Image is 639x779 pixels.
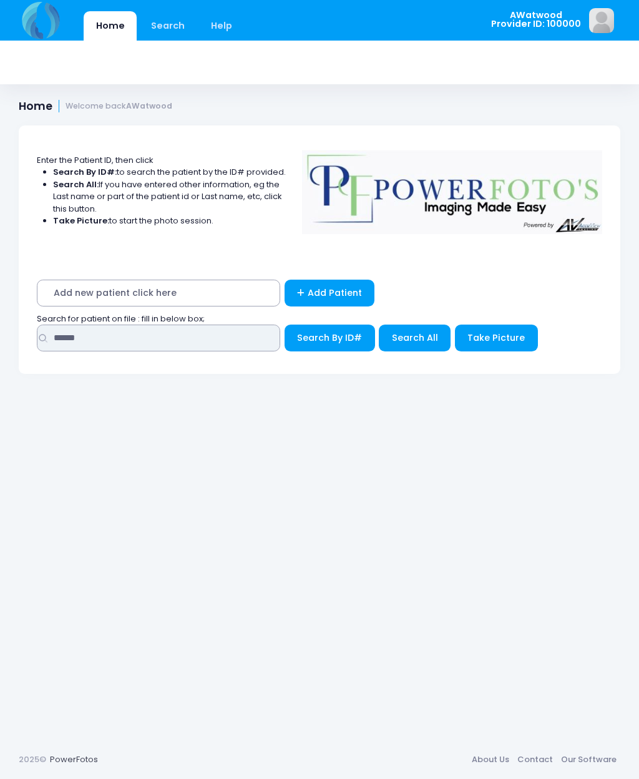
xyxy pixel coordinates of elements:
strong: AWatwood [126,100,172,111]
span: Search By ID# [297,331,362,344]
a: Search [139,11,197,41]
span: Add new patient click here [37,280,280,306]
li: to search the patient by the ID# provided. [53,166,286,179]
span: Search All [392,331,438,344]
button: Take Picture [455,325,538,351]
li: to start the photo session. [53,215,286,227]
span: Enter the Patient ID, then click [37,154,154,166]
a: Home [84,11,137,41]
img: image [589,8,614,33]
strong: Take Picture: [53,215,109,227]
a: PowerFotos [50,753,98,765]
a: Add Patient [285,280,375,306]
span: AWatwood Provider ID: 100000 [491,11,581,29]
strong: Search All: [53,179,99,190]
img: Logo [296,142,608,234]
span: 2025© [19,753,46,765]
a: Contact [513,748,557,771]
strong: Search By ID#: [53,166,117,178]
small: Welcome back [66,102,172,111]
span: Take Picture [467,331,525,344]
li: If you have entered other information, eg the Last name or part of the patient id or Last name, e... [53,179,286,215]
button: Search By ID# [285,325,375,351]
a: Help [199,11,245,41]
a: About Us [467,748,513,771]
button: Search All [379,325,451,351]
span: Search for patient on file : fill in below box; [37,313,205,325]
a: Our Software [557,748,620,771]
h1: Home [19,100,172,113]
